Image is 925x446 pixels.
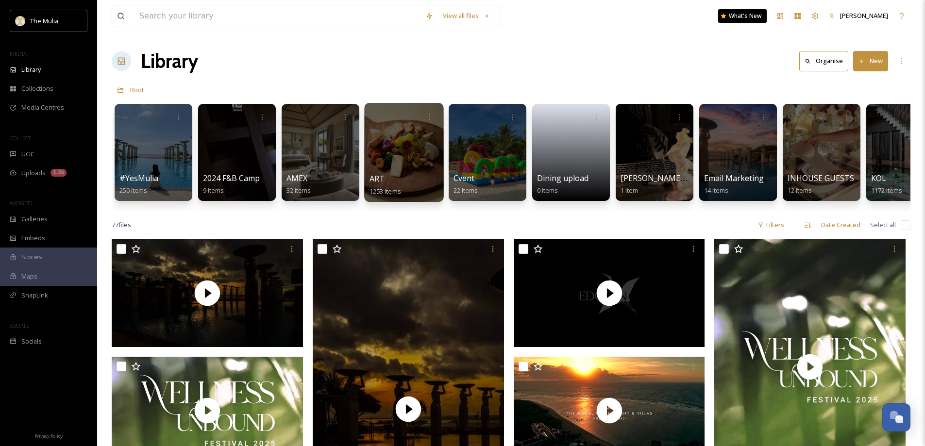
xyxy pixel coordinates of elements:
span: ART [370,173,385,184]
span: 250 items [119,186,147,195]
a: Email Marketing / EDM14 items [704,174,788,195]
div: Filters [753,215,789,234]
div: Date Created [816,215,865,234]
a: View all files [438,6,495,25]
span: SOCIALS [10,322,29,329]
span: 9 items [203,186,224,195]
span: Stories [21,252,42,262]
a: ART1253 items [370,174,401,196]
a: INHOUSE GUESTS12 items [788,174,854,195]
a: #YesMulia250 items [119,174,158,195]
div: 1.3k [50,169,67,177]
a: Dining upload0 items [537,174,589,195]
span: 77 file s [112,220,131,230]
span: INHOUSE GUESTS [788,173,854,183]
button: Open Chat [882,403,910,431]
input: Search your library [135,5,420,27]
span: 2024 F&B Campaign [203,173,276,183]
button: Organise [799,51,848,71]
span: MEDIA [10,50,27,57]
button: New [853,51,888,71]
img: mulia_logo.png [16,16,25,26]
span: 32 items [286,186,311,195]
span: Dining upload [537,173,589,183]
span: Select all [870,220,896,230]
img: thumbnail [514,239,705,347]
span: [PERSON_NAME] [840,11,888,20]
span: SnapLink [21,291,48,300]
a: KOL1172 items [871,174,902,195]
span: Socials [21,337,42,346]
a: Library [141,47,198,76]
span: Embeds [21,233,45,243]
span: COLLECT [10,134,31,142]
span: 12 items [788,186,812,195]
a: What's New [718,9,767,23]
span: 0 items [537,186,558,195]
span: AMEX [286,173,307,183]
span: #YesMulia [119,173,158,183]
a: 2024 F&B Campaign9 items [203,174,276,195]
a: Root [130,84,144,96]
span: WIDGETS [10,199,32,207]
span: 1172 items [871,186,902,195]
img: thumbnail [112,239,303,347]
span: Privacy Policy [34,433,63,439]
a: AMEX32 items [286,174,311,195]
span: 14 items [704,186,728,195]
span: Media Centres [21,103,64,112]
span: Root [130,85,144,94]
span: Galleries [21,215,48,224]
span: The Mulia [30,17,58,25]
span: [PERSON_NAME]'s FILE [621,173,706,183]
a: [PERSON_NAME] [824,6,893,25]
a: [PERSON_NAME]'s FILE1 item [621,174,706,195]
span: Uploads [21,168,46,178]
a: Privacy Policy [34,429,63,441]
span: Email Marketing / EDM [704,173,788,183]
a: Cvent22 items [454,174,478,195]
span: KOL [871,173,886,183]
a: Organise [799,51,853,71]
span: 22 items [454,186,478,195]
span: Collections [21,84,53,93]
span: Cvent [454,173,474,183]
span: Maps [21,272,37,281]
span: 1253 items [370,186,401,195]
span: UGC [21,149,34,159]
span: Library [21,65,41,74]
span: 1 item [621,186,638,195]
